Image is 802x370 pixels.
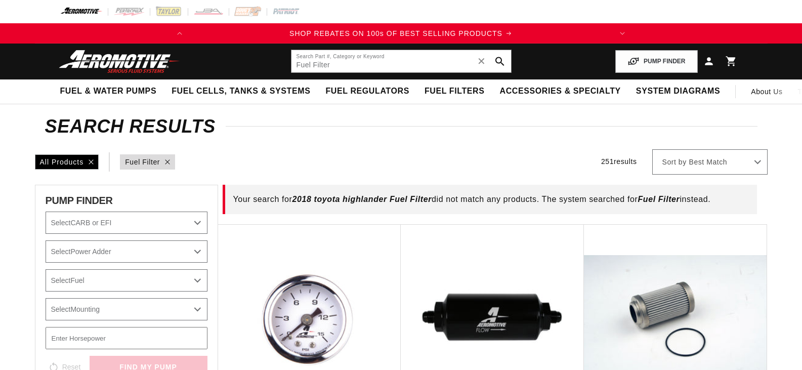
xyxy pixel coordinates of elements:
[601,157,637,166] span: 251 results
[53,79,164,103] summary: Fuel & Water Pumps
[612,23,632,44] button: Translation missing: en.sections.announcements.next_announcement
[164,79,318,103] summary: Fuel Cells, Tanks & Systems
[223,185,757,214] div: Your search for did not match any products. The system searched for instead.
[190,28,612,39] div: 1 of 2
[190,28,612,39] a: SHOP REBATES ON 100s OF BEST SELLING PRODUCTS
[46,195,113,205] span: PUMP FINDER
[46,327,207,349] input: Enter Horsepower
[477,53,486,69] span: ✕
[45,118,757,135] h2: Search Results
[636,86,720,97] span: System Diagrams
[46,269,207,292] select: Fuel
[46,298,207,320] select: Mounting
[190,28,612,39] div: Announcement
[615,50,697,73] button: PUMP FINDER
[425,86,485,97] span: Fuel Filters
[662,157,687,168] span: Sort by
[172,86,310,97] span: Fuel Cells, Tanks & Systems
[60,86,157,97] span: Fuel & Water Pumps
[291,50,511,72] input: Search by Part Number, Category or Keyword
[638,195,680,203] span: Fuel Filter
[417,79,492,103] summary: Fuel Filters
[56,50,183,73] img: Aeromotive
[170,23,190,44] button: Translation missing: en.sections.announcements.previous_announcement
[751,88,782,96] span: About Us
[500,86,621,97] span: Accessories & Specialty
[628,79,728,103] summary: System Diagrams
[318,79,416,103] summary: Fuel Regulators
[35,23,768,44] slideshow-component: Translation missing: en.sections.announcements.announcement_bar
[289,29,502,37] span: SHOP REBATES ON 100s OF BEST SELLING PRODUCTS
[292,195,432,203] span: 2018 toyota highlander Fuel Filter
[492,79,628,103] summary: Accessories & Specialty
[489,50,511,72] button: search button
[46,212,207,234] select: CARB or EFI
[46,240,207,263] select: Power Adder
[652,149,768,175] select: Sort by
[125,156,160,168] a: Fuel Filter
[35,154,99,170] div: All Products
[325,86,409,97] span: Fuel Regulators
[743,79,790,104] a: About Us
